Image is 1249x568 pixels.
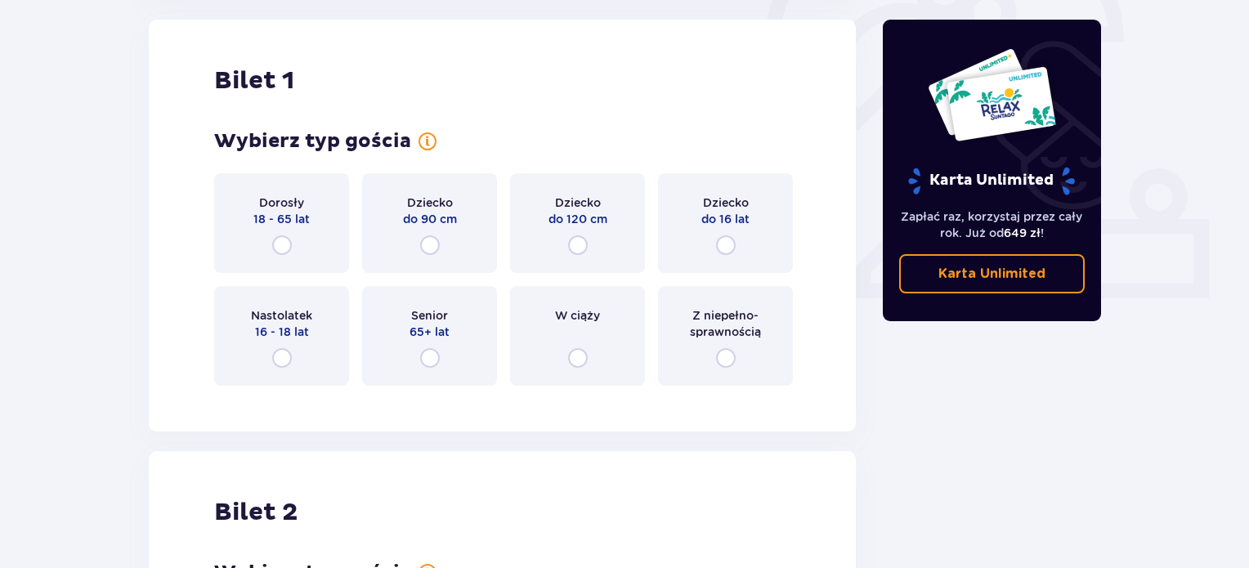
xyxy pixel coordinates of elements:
[907,167,1077,195] p: Karta Unlimited
[411,307,448,324] span: Senior
[259,195,304,211] span: Dorosły
[410,324,450,340] span: 65+ lat
[703,195,749,211] span: Dziecko
[673,307,778,340] span: Z niepełno­sprawnością
[255,324,309,340] span: 16 - 18 lat
[899,208,1086,241] p: Zapłać raz, korzystaj przez cały rok. Już od !
[253,211,310,227] span: 18 - 65 lat
[701,211,750,227] span: do 16 lat
[927,47,1057,142] img: Dwie karty całoroczne do Suntago z napisem 'UNLIMITED RELAX', na białym tle z tropikalnymi liśćmi...
[214,497,298,528] h2: Bilet 2
[251,307,312,324] span: Nastolatek
[555,307,600,324] span: W ciąży
[403,211,457,227] span: do 90 cm
[407,195,453,211] span: Dziecko
[938,265,1045,283] p: Karta Unlimited
[548,211,607,227] span: do 120 cm
[214,65,294,96] h2: Bilet 1
[214,129,411,154] h3: Wybierz typ gościa
[1004,226,1041,239] span: 649 zł
[899,254,1086,293] a: Karta Unlimited
[555,195,601,211] span: Dziecko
